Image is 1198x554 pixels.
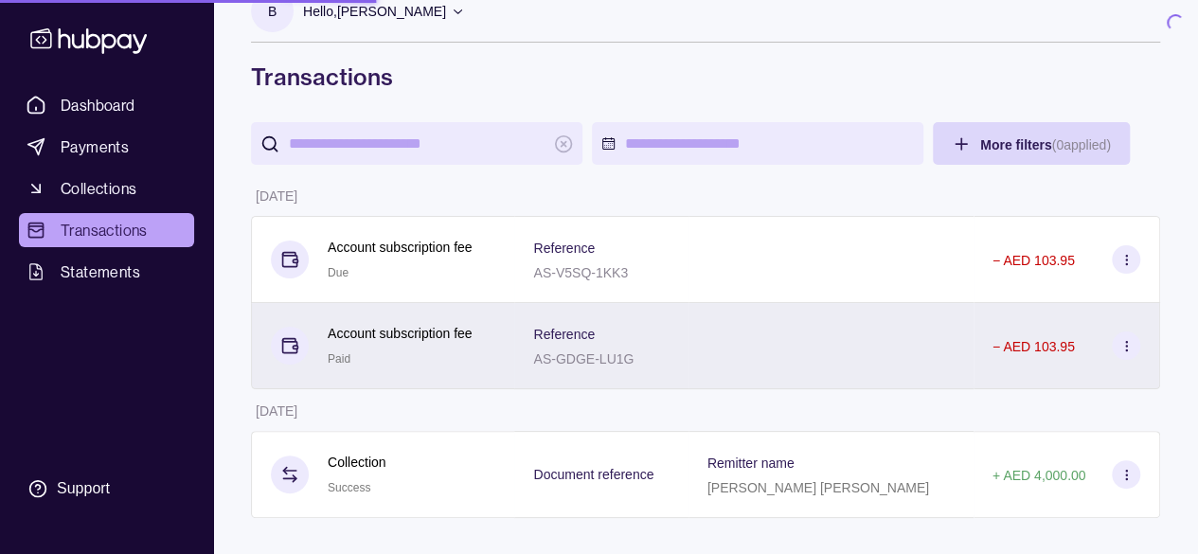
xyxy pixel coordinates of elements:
p: Remitter name [707,456,795,471]
input: search [289,122,545,165]
p: Reference [533,327,595,342]
p: − AED 103.95 [992,339,1075,354]
span: Dashboard [61,94,135,116]
p: Account subscription fee [328,237,473,258]
p: AS-V5SQ-1KK3 [533,265,628,280]
a: Payments [19,130,194,164]
span: Transactions [61,219,148,241]
a: Support [19,469,194,509]
p: B [268,1,277,22]
div: Support [57,478,110,499]
p: [PERSON_NAME] [PERSON_NAME] [707,480,929,495]
a: Transactions [19,213,194,247]
p: [DATE] [256,188,297,204]
p: ( 0 applied) [1051,137,1110,152]
a: Dashboard [19,88,194,122]
button: More filters(0applied) [933,122,1130,165]
a: Collections [19,171,194,206]
span: Collections [61,177,136,200]
p: [DATE] [256,403,297,419]
span: Statements [61,260,140,283]
p: Hello, [PERSON_NAME] [303,1,446,22]
a: Statements [19,255,194,289]
p: − AED 103.95 [992,253,1075,268]
span: Paid [328,352,350,366]
p: Account subscription fee [328,323,473,344]
h1: Transactions [251,62,1160,92]
span: Payments [61,135,129,158]
span: Success [328,481,370,494]
span: Due [328,266,349,279]
p: Reference [533,241,595,256]
p: Collection [328,452,385,473]
p: AS-GDGE-LU1G [533,351,634,366]
p: + AED 4,000.00 [992,468,1085,483]
p: Document reference [533,467,653,482]
span: More filters [980,137,1111,152]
